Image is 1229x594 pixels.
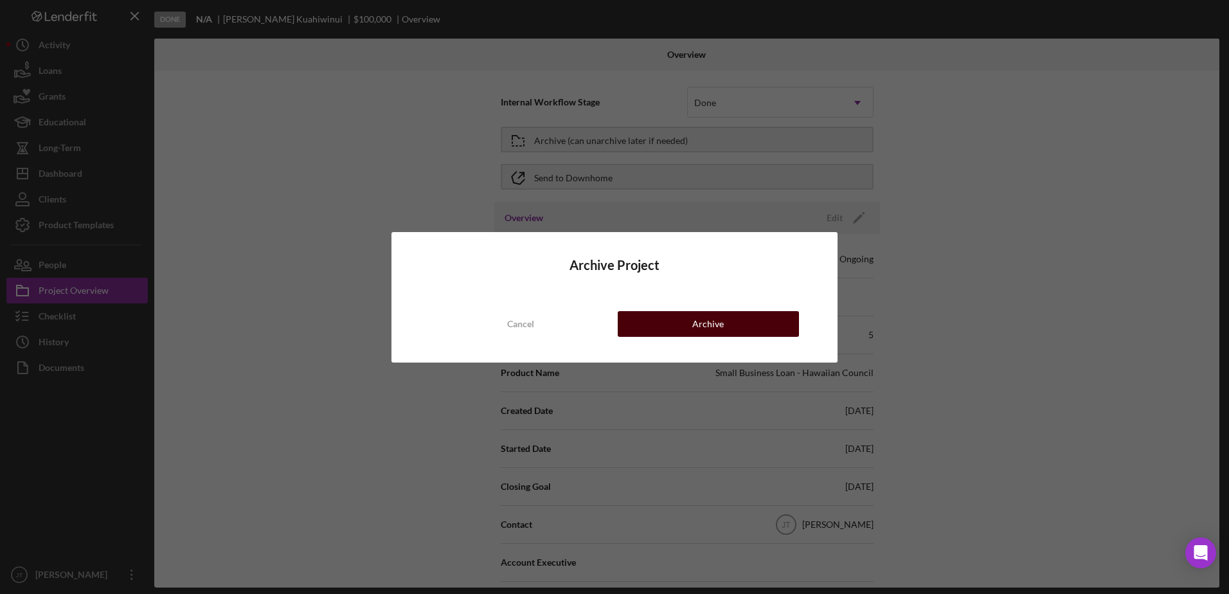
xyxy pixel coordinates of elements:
div: Archive [692,311,724,337]
button: Archive [618,311,799,337]
div: Open Intercom Messenger [1185,537,1216,568]
div: Cancel [507,311,534,337]
button: Cancel [430,311,611,337]
h4: Archive Project [430,258,799,273]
